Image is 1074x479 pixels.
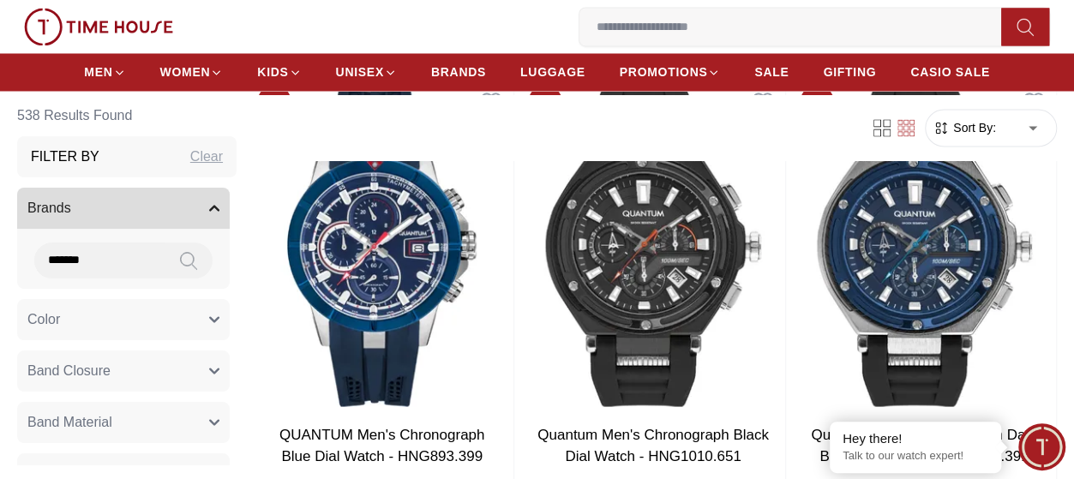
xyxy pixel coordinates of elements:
a: CASIO SALE [910,57,990,87]
div: Hey there! [843,430,988,447]
button: Sort By: [933,120,996,137]
a: BRANDS [431,57,486,87]
span: Color [27,310,60,331]
a: SALE [754,57,789,87]
h3: Filter By [31,147,99,168]
a: LUGGAGE [520,57,585,87]
span: WOMEN [160,63,211,81]
span: Band Material [27,413,112,434]
img: QUANTUM Men's Chronograph Blue Dial Watch - HNG893.399 [250,78,513,413]
span: Sort By: [950,120,996,137]
a: QUANTUM Men's Chronograph Blue Dial Watch - HNG893.399 [279,426,484,464]
button: Band Closure [17,351,230,392]
img: ... [24,8,173,45]
div: Clear [190,147,223,168]
span: Brands [27,199,71,219]
a: PROMOTIONS [620,57,721,87]
a: UNISEX [336,57,397,87]
button: Brands [17,189,230,230]
a: WOMEN [160,57,224,87]
img: Quantum Men's Chronograph Black Dial Watch - HNG1010.651 [521,78,784,413]
a: KIDS [257,57,301,87]
span: CASIO SALE [910,63,990,81]
span: UNISEX [336,63,384,81]
button: Band Material [17,403,230,444]
button: Color [17,300,230,341]
p: Talk to our watch expert! [843,449,988,464]
span: MEN [84,63,112,81]
span: BRANDS [431,63,486,81]
span: PROMOTIONS [620,63,708,81]
span: LUGGAGE [520,63,585,81]
span: GIFTING [823,63,876,81]
div: Chat Widget [1018,423,1065,470]
a: Quantum Men's Chronograph Dark Blue Dial Watch - HNG1010.391 [811,426,1037,464]
a: GIFTING [823,57,876,87]
span: SALE [754,63,789,81]
span: Band Closure [27,362,111,382]
a: MEN [84,57,125,87]
h6: 538 Results Found [17,96,237,137]
span: KIDS [257,63,288,81]
a: Quantum Men's Chronograph Black Dial Watch - HNG1010.651 [537,426,769,464]
img: Quantum Men's Chronograph Dark Blue Dial Watch - HNG1010.391 [793,78,1056,413]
